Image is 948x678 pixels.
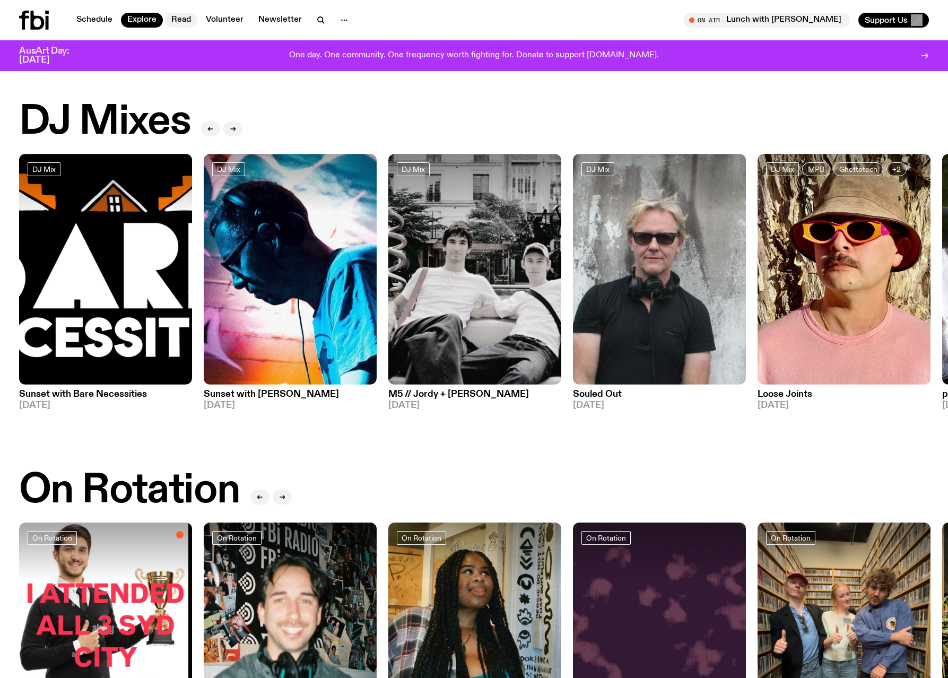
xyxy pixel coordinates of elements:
a: Ghettotech [833,162,883,176]
img: Tyson stands in front of a paperbark tree wearing orange sunglasses, a suede bucket hat and a pin... [758,154,930,385]
h3: Sunset with Bare Necessities [19,390,192,399]
span: On Rotation [586,534,626,542]
span: [DATE] [388,401,561,410]
span: [DATE] [573,401,746,410]
a: Schedule [70,13,119,28]
a: DJ Mix [766,162,799,176]
span: DJ Mix [217,165,240,173]
img: Bare Necessities [19,154,192,385]
a: On Rotation [581,531,631,545]
span: [DATE] [204,401,377,410]
h3: Sunset with [PERSON_NAME] [204,390,377,399]
a: Volunteer [199,13,250,28]
span: DJ Mix [586,165,610,173]
span: DJ Mix [32,165,56,173]
span: On Rotation [32,534,72,542]
a: Explore [121,13,163,28]
a: DJ Mix [397,162,430,176]
span: On Rotation [771,534,811,542]
h3: M5 // Jordy + [PERSON_NAME] [388,390,561,399]
h2: On Rotation [19,471,240,511]
a: Read [165,13,197,28]
h2: DJ Mixes [19,102,190,142]
h3: Loose Joints [758,390,930,399]
a: M5 // Jordy + [PERSON_NAME][DATE] [388,385,561,410]
h3: AusArt Day: [DATE] [19,47,87,65]
a: Loose Joints[DATE] [758,385,930,410]
span: +2 [892,165,901,173]
a: Newsletter [252,13,308,28]
a: Sunset with [PERSON_NAME][DATE] [204,385,377,410]
button: On AirLunch with [PERSON_NAME] [684,13,850,28]
span: MPB [808,165,824,173]
img: Stephen looks directly at the camera, wearing a black tee, black sunglasses and headphones around... [573,154,746,385]
a: On Rotation [212,531,262,545]
span: DJ Mix [771,165,794,173]
span: Support Us [865,15,908,25]
a: Sunset with Bare Necessities[DATE] [19,385,192,410]
a: Souled Out[DATE] [573,385,746,410]
span: [DATE] [19,401,192,410]
span: Ghettotech [839,165,877,173]
p: One day. One community. One frequency worth fighting for. Donate to support [DOMAIN_NAME]. [289,51,659,60]
a: On Rotation [766,531,815,545]
a: On Rotation [28,531,77,545]
a: DJ Mix [212,162,245,176]
span: DJ Mix [402,165,425,173]
a: On Rotation [397,531,446,545]
span: [DATE] [758,401,930,410]
button: Support Us [858,13,929,28]
a: MPB [802,162,830,176]
a: DJ Mix [581,162,614,176]
span: On Rotation [402,534,441,542]
button: +2 [886,162,907,176]
img: Simon Caldwell stands side on, looking downwards. He has headphones on. Behind him is a brightly ... [204,154,377,385]
h3: Souled Out [573,390,746,399]
span: On Rotation [217,534,257,542]
a: DJ Mix [28,162,60,176]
